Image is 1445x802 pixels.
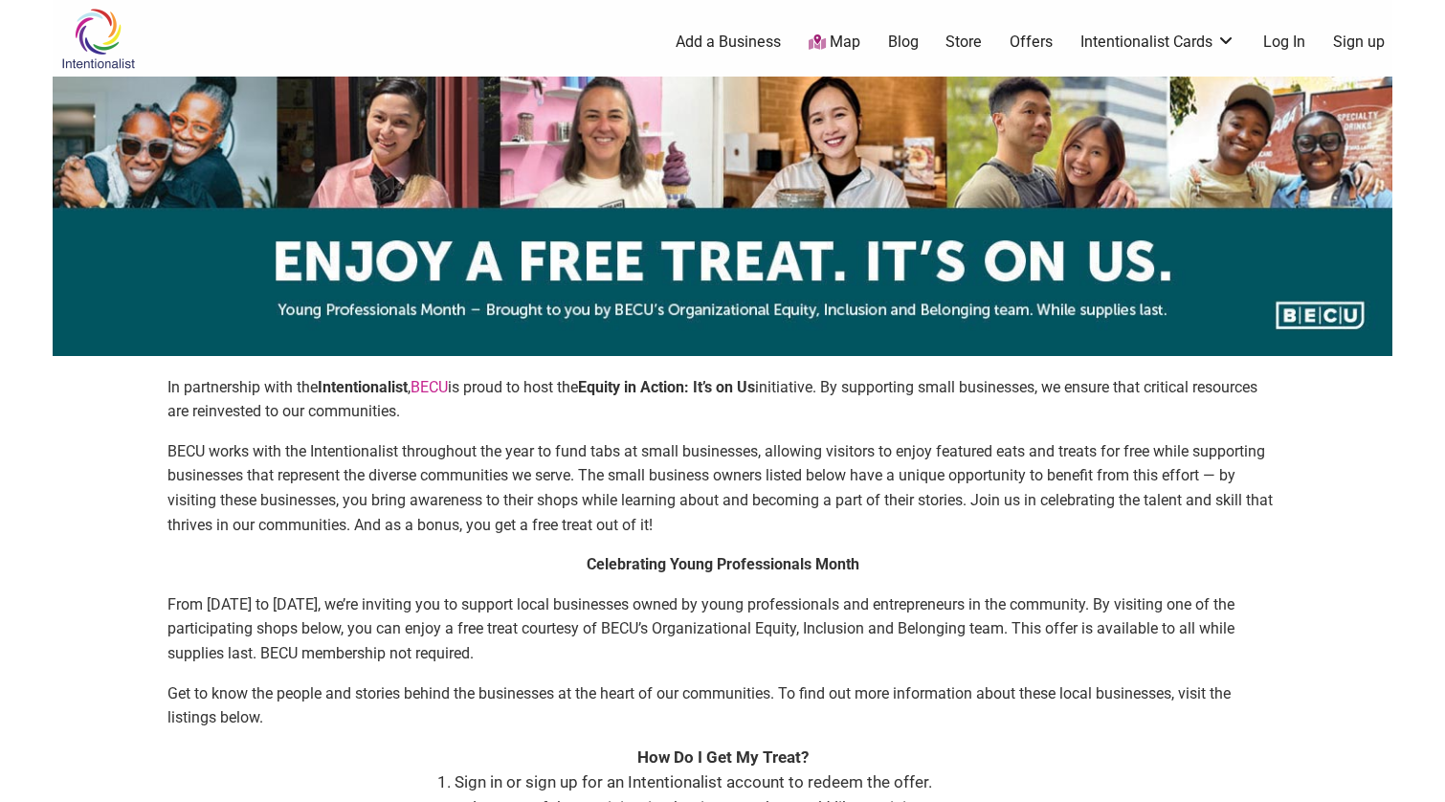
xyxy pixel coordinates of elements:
a: Offers [1010,32,1053,53]
a: BECU [411,378,448,396]
a: Sign up [1333,32,1385,53]
a: Store [945,32,982,53]
p: In partnership with the , is proud to host the initiative. By supporting small businesses, we ens... [167,375,1278,424]
strong: Equity in Action: It’s on Us [578,378,755,396]
strong: Celebrating Young Professionals Month [587,555,859,573]
p: Get to know the people and stories behind the businesses at the heart of our communities. To find... [167,681,1278,730]
a: Map [809,32,860,54]
p: BECU works with the Intentionalist throughout the year to fund tabs at small businesses, allowing... [167,439,1278,537]
a: Add a Business [676,32,781,53]
li: Sign in or sign up for an Intentionalist account to redeem the offer. [455,769,1010,795]
a: Intentionalist Cards [1080,32,1235,53]
strong: Intentionalist [318,378,408,396]
a: Log In [1263,32,1305,53]
p: From [DATE] to [DATE], we’re inviting you to support local businesses owned by young professional... [167,592,1278,666]
strong: How Do I Get My Treat? [637,747,809,767]
img: Intentionalist [53,8,144,70]
img: sponsor logo [53,77,1392,356]
a: Blog [888,32,919,53]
